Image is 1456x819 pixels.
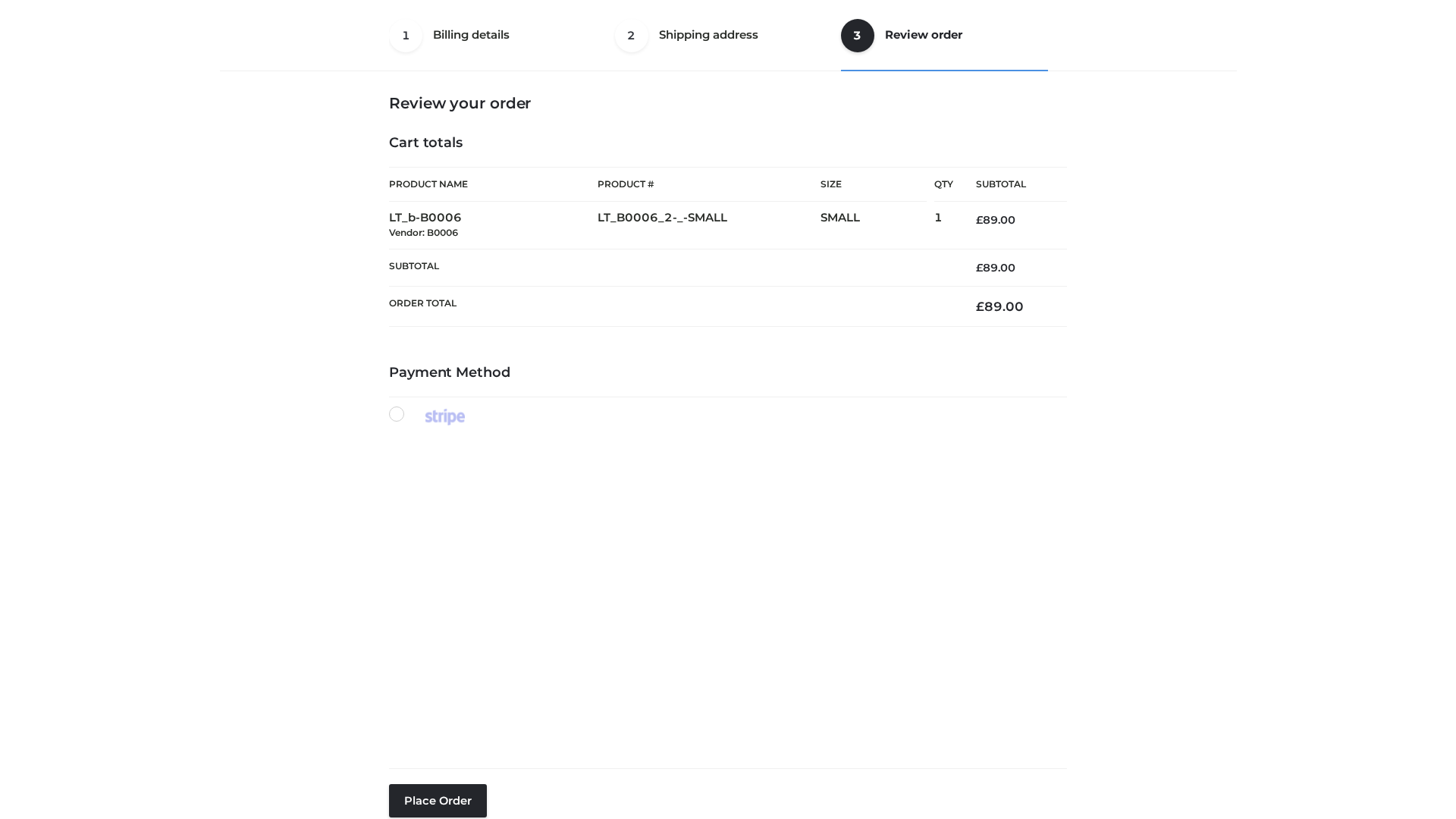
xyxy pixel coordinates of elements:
small: Vendor: B0006 [389,227,458,238]
span: £ [976,261,983,275]
td: LT_B0006_2-_-SMALL [598,202,821,249]
h4: Payment Method [389,365,1067,381]
h3: Review your order [389,94,1067,112]
th: Order Total [389,287,953,327]
th: Product Name [389,167,598,202]
bdi: 89.00 [976,299,1024,314]
span: £ [976,213,983,227]
th: Qty [934,167,953,202]
span: £ [976,299,984,314]
td: SMALL [821,202,934,249]
bdi: 89.00 [976,213,1015,227]
h4: Cart totals [389,135,1067,152]
th: Product # [598,167,821,202]
td: LT_b-B0006 [389,202,598,249]
td: 1 [934,202,953,249]
iframe: Secure payment input frame [386,422,1064,756]
th: Size [821,168,927,202]
bdi: 89.00 [976,261,1015,275]
th: Subtotal [953,168,1067,202]
th: Subtotal [389,249,953,286]
button: Place order [389,784,487,817]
